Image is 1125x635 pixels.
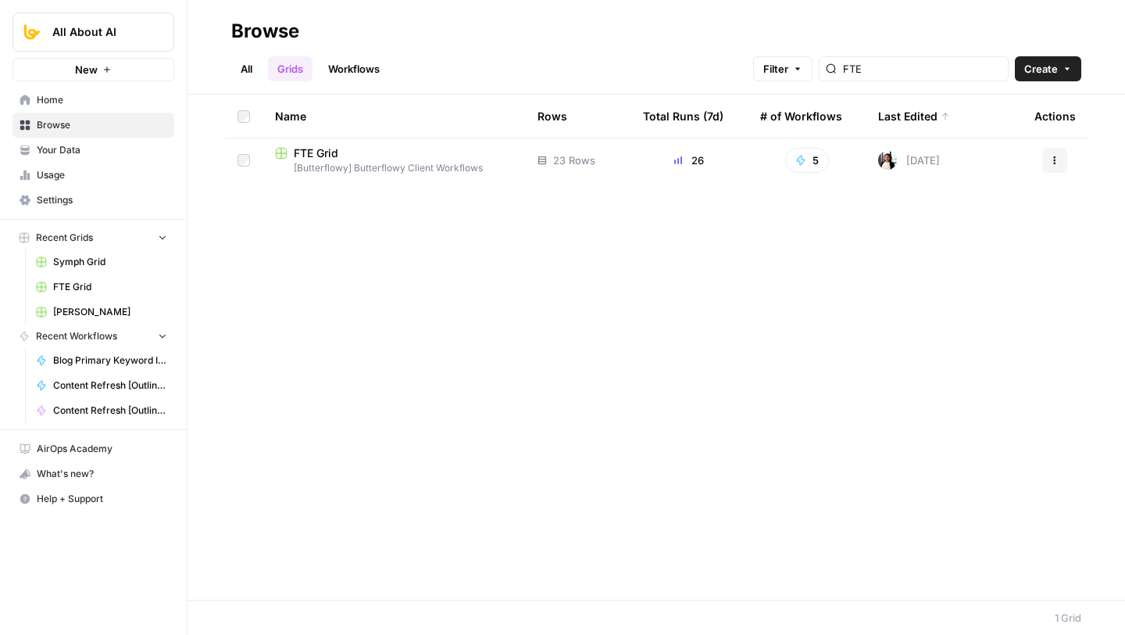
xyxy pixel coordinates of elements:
[553,152,595,168] span: 23 Rows
[1015,56,1081,81] button: Create
[29,373,174,398] a: Content Refresh [Outline to Article]
[878,151,940,170] div: [DATE]
[29,348,174,373] a: Blog Primary Keyword Identifier[Non-PR]
[37,118,167,132] span: Browse
[268,56,312,81] a: Grids
[1024,61,1058,77] span: Create
[29,398,174,423] a: Content Refresh [Outline Refresh]
[12,163,174,188] a: Usage
[275,145,512,175] a: FTE Grid[Butterflowy] Butterflowy Client Workflows
[52,24,147,40] span: All About AI
[29,274,174,300] a: FTE Grid
[878,95,950,138] div: Last Edited
[760,95,842,138] div: # of Workflows
[753,56,812,81] button: Filter
[18,18,46,46] img: All About AI Logo
[12,113,174,138] a: Browse
[643,95,723,138] div: Total Runs (7d)
[36,231,93,245] span: Recent Grids
[12,226,174,249] button: Recent Grids
[12,436,174,461] a: AirOps Academy
[231,19,299,44] div: Browse
[53,378,167,393] span: Content Refresh [Outline to Article]
[53,280,167,294] span: FTE Grid
[294,145,338,161] span: FTE Grid
[53,305,167,319] span: [PERSON_NAME]
[37,193,167,207] span: Settings
[53,404,167,418] span: Content Refresh [Outline Refresh]
[319,56,389,81] a: Workflows
[53,353,167,368] span: Blog Primary Keyword Identifier[Non-PR]
[1055,610,1081,626] div: 1 Grid
[537,95,567,138] div: Rows
[643,152,735,168] div: 26
[37,168,167,182] span: Usage
[36,329,117,343] span: Recent Workflows
[12,138,174,163] a: Your Data
[37,143,167,157] span: Your Data
[275,161,512,175] span: [Butterflowy] Butterflowy Client Workflows
[843,61,1002,77] input: Search
[37,492,167,506] span: Help + Support
[37,442,167,456] span: AirOps Academy
[12,325,174,348] button: Recent Workflows
[13,462,173,486] div: What's new?
[12,88,174,113] a: Home
[37,93,167,107] span: Home
[75,62,98,77] span: New
[12,486,174,511] button: Help + Support
[231,56,262,81] a: All
[763,61,788,77] span: Filter
[12,13,174,52] button: Workspace: All About AI
[785,148,829,173] button: 5
[1034,95,1076,138] div: Actions
[878,151,897,170] img: fqbawrw8ase93tc2zzm3h7awsa7w
[29,249,174,274] a: Symph Grid
[53,255,167,269] span: Symph Grid
[275,95,512,138] div: Name
[29,300,174,325] a: [PERSON_NAME]
[12,58,174,81] button: New
[12,188,174,213] a: Settings
[12,461,174,486] button: What's new?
